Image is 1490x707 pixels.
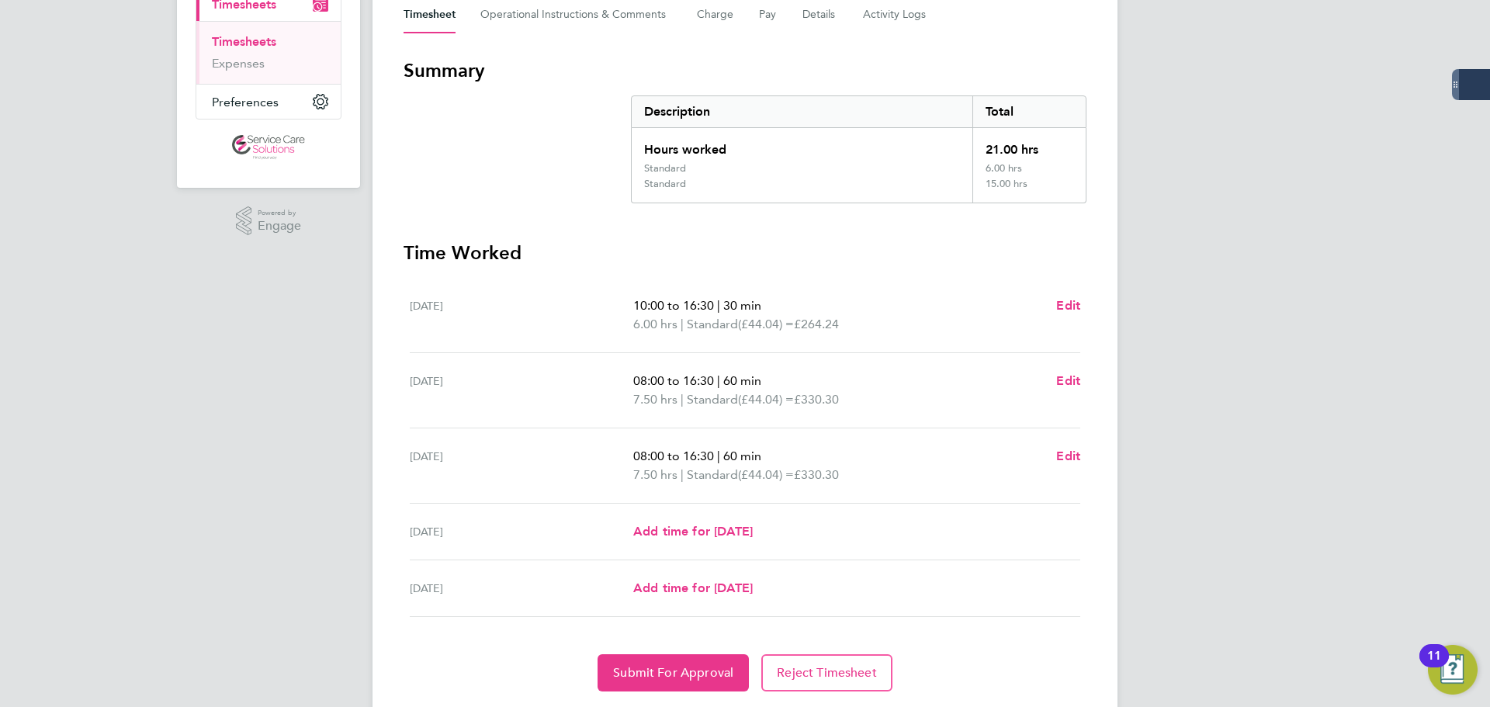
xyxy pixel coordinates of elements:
[1056,373,1080,388] span: Edit
[1428,645,1478,695] button: Open Resource Center, 11 new notifications
[972,96,1086,127] div: Total
[633,392,677,407] span: 7.50 hrs
[972,178,1086,203] div: 15.00 hrs
[410,296,633,334] div: [DATE]
[972,128,1086,162] div: 21.00 hrs
[738,467,794,482] span: (£44.04) =
[632,128,972,162] div: Hours worked
[1056,449,1080,463] span: Edit
[777,665,877,681] span: Reject Timesheet
[681,392,684,407] span: |
[633,522,753,541] a: Add time for [DATE]
[196,85,341,119] button: Preferences
[613,665,733,681] span: Submit For Approval
[1056,296,1080,315] a: Edit
[794,317,839,331] span: £264.24
[631,95,1086,203] div: Summary
[258,206,301,220] span: Powered by
[404,58,1086,691] section: Timesheet
[212,95,279,109] span: Preferences
[410,447,633,484] div: [DATE]
[633,298,714,313] span: 10:00 to 16:30
[644,178,686,190] div: Standard
[633,467,677,482] span: 7.50 hrs
[717,298,720,313] span: |
[794,392,839,407] span: £330.30
[632,96,972,127] div: Description
[633,581,753,595] span: Add time for [DATE]
[723,298,761,313] span: 30 min
[410,372,633,409] div: [DATE]
[687,390,738,409] span: Standard
[410,522,633,541] div: [DATE]
[404,58,1086,83] h3: Summary
[723,373,761,388] span: 60 min
[598,654,749,691] button: Submit For Approval
[972,162,1086,178] div: 6.00 hrs
[1056,447,1080,466] a: Edit
[404,241,1086,265] h3: Time Worked
[1056,298,1080,313] span: Edit
[633,579,753,598] a: Add time for [DATE]
[681,317,684,331] span: |
[196,135,341,160] a: Go to home page
[232,135,305,160] img: servicecare-logo-retina.png
[633,449,714,463] span: 08:00 to 16:30
[1056,372,1080,390] a: Edit
[681,467,684,482] span: |
[723,449,761,463] span: 60 min
[687,315,738,334] span: Standard
[761,654,892,691] button: Reject Timesheet
[633,524,753,539] span: Add time for [DATE]
[794,467,839,482] span: £330.30
[687,466,738,484] span: Standard
[738,317,794,331] span: (£44.04) =
[258,220,301,233] span: Engage
[633,317,677,331] span: 6.00 hrs
[1427,656,1441,676] div: 11
[212,56,265,71] a: Expenses
[633,373,714,388] span: 08:00 to 16:30
[410,579,633,598] div: [DATE]
[738,392,794,407] span: (£44.04) =
[196,21,341,84] div: Timesheets
[236,206,302,236] a: Powered byEngage
[717,373,720,388] span: |
[212,34,276,49] a: Timesheets
[717,449,720,463] span: |
[644,162,686,175] div: Standard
